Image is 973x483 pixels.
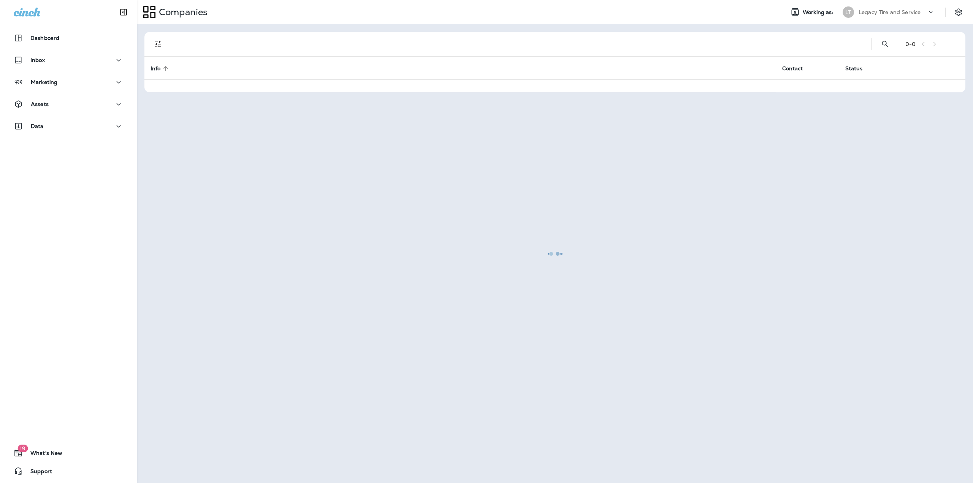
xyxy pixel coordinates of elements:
p: Inbox [30,57,45,63]
span: What's New [23,450,62,459]
span: 19 [17,445,28,452]
button: Inbox [8,52,129,68]
button: Settings [952,5,965,19]
button: Data [8,119,129,134]
p: Dashboard [30,35,59,41]
p: Data [31,123,44,129]
div: LT [843,6,854,18]
button: Support [8,464,129,479]
span: Support [23,468,52,477]
button: Dashboard [8,30,129,46]
p: Companies [156,6,208,18]
p: Marketing [31,79,57,85]
p: Legacy Tire and Service [859,9,921,15]
p: Assets [31,101,49,107]
button: Assets [8,97,129,112]
button: 19What's New [8,445,129,461]
button: Marketing [8,74,129,90]
button: Collapse Sidebar [113,5,134,20]
span: Working as: [803,9,835,16]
